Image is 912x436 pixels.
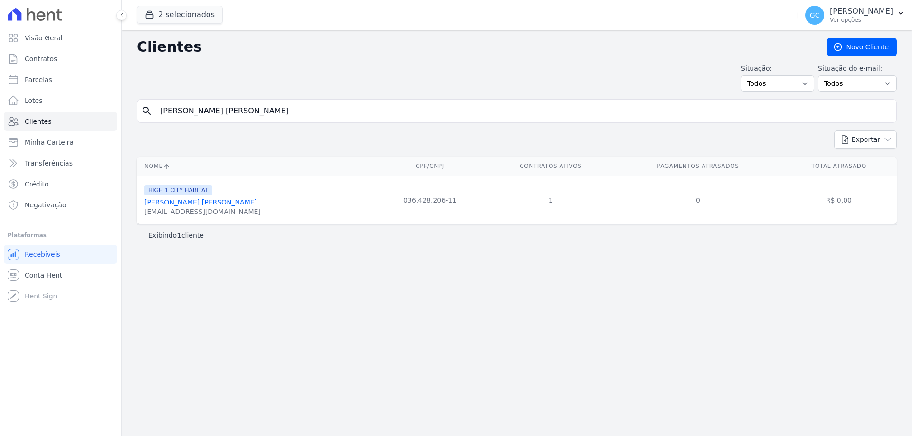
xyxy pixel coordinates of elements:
a: Minha Carteira [4,133,117,152]
button: GC [PERSON_NAME] Ver opções [798,2,912,28]
span: Crédito [25,179,49,189]
a: Conta Hent [4,266,117,285]
button: 2 selecionados [137,6,223,24]
a: Visão Geral [4,28,117,47]
th: Total Atrasado [781,157,897,176]
b: 1 [177,232,181,239]
input: Buscar por nome, CPF ou e-mail [154,102,893,121]
div: Plataformas [8,230,114,241]
button: Exportar [834,130,897,149]
span: Conta Hent [25,270,62,280]
a: Negativação [4,195,117,214]
span: Clientes [25,117,51,126]
a: Crédito [4,175,117,194]
span: Parcelas [25,75,52,84]
span: GC [810,12,820,19]
label: Situação do e-mail: [818,64,897,74]
th: CPF/CNPJ [373,157,486,176]
i: search [141,105,152,117]
span: Contratos [25,54,57,64]
a: Transferências [4,154,117,173]
p: [PERSON_NAME] [830,7,893,16]
td: 0 [615,176,781,224]
p: Exibindo cliente [148,231,204,240]
span: Negativação [25,200,66,210]
label: Situação: [741,64,814,74]
span: Visão Geral [25,33,63,43]
td: R$ 0,00 [781,176,897,224]
a: Recebíveis [4,245,117,264]
span: Recebíveis [25,250,60,259]
a: Novo Cliente [827,38,897,56]
p: Ver opções [830,16,893,24]
a: [PERSON_NAME] [PERSON_NAME] [144,198,257,206]
th: Pagamentos Atrasados [615,157,781,176]
th: Nome [137,157,373,176]
a: Contratos [4,49,117,68]
span: Minha Carteira [25,138,74,147]
h2: Clientes [137,38,812,56]
span: Lotes [25,96,43,105]
th: Contratos Ativos [486,157,615,176]
span: Transferências [25,158,73,168]
a: Lotes [4,91,117,110]
span: HIGH 1 CITY HABITAT [144,185,212,195]
a: Clientes [4,112,117,131]
td: 036.428.206-11 [373,176,486,224]
div: [EMAIL_ADDRESS][DOMAIN_NAME] [144,207,261,216]
a: Parcelas [4,70,117,89]
td: 1 [486,176,615,224]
